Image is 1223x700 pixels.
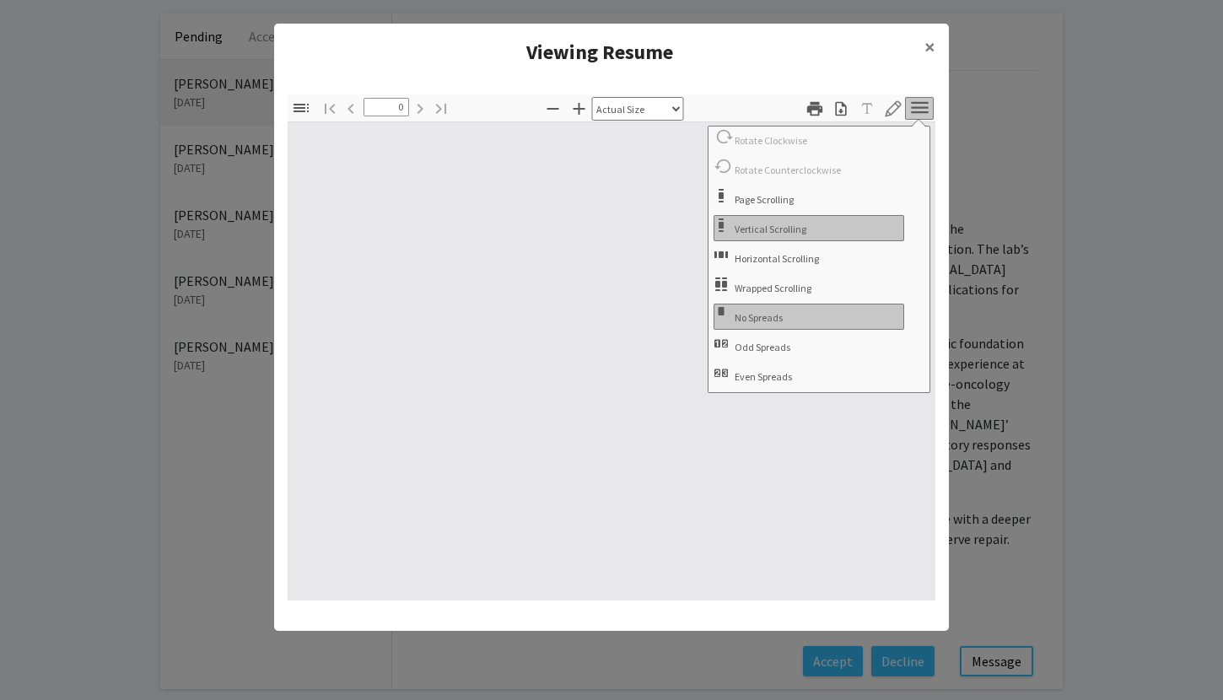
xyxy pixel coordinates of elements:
[735,370,795,383] span: Even Spreads
[800,97,829,120] button: Print
[735,134,811,147] span: Rotate Clockwise
[853,97,881,120] button: Text
[879,97,908,120] button: Draw
[714,127,904,153] button: Rotate Clockwise
[714,215,904,241] button: Vertical Scrolling
[735,193,797,206] span: Use Page Scrolling
[714,363,904,389] button: Even Spreads
[364,98,409,116] input: Page
[427,97,455,120] button: Go to Last Page
[714,186,904,212] button: Page Scrolling
[406,97,434,120] button: Next Page
[337,97,365,120] button: Previous Page
[924,34,935,60] span: ×
[565,97,594,120] button: Zoom In
[315,97,344,120] button: Go to First Page
[592,97,684,121] select: Zoom
[539,97,568,120] button: Zoom Out
[13,624,72,687] iframe: Chat
[290,97,312,119] button: Toggle Sidebar
[827,97,855,120] button: Download
[735,164,844,176] span: Rotate Counterclockwise
[735,311,786,324] span: No Spreads
[735,223,810,235] span: Vertical Scrolling
[911,24,949,71] button: Close
[714,274,904,300] button: Wrapped Scrolling
[735,282,815,294] span: Wrapped Scrolling
[288,37,911,67] h4: Viewing Resume
[714,156,904,182] button: Rotate Counterclockwise
[714,333,904,359] button: Odd Spreads
[735,341,794,353] span: Odd Spreads
[714,304,904,330] button: No Spreads
[714,245,904,271] button: Horizontal Scrolling
[735,252,822,265] span: Horizontal Scrolling
[905,97,934,120] button: Tools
